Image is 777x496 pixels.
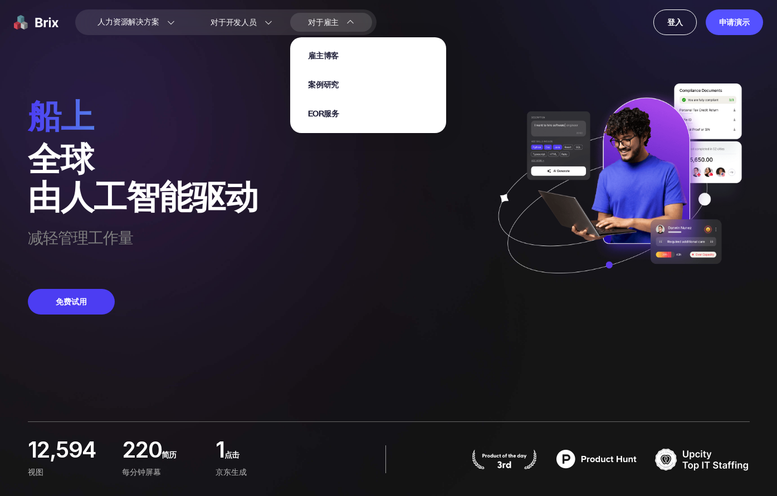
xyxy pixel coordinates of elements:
[28,289,115,315] button: 免费试用
[484,84,750,297] img: 人工智能生成
[161,450,175,459] font: 简历
[28,176,258,217] font: 由人工智能驱动
[28,467,43,477] font: 视图
[308,50,339,62] a: 雇主博客
[97,16,159,28] font: 人力资源解决方案
[28,139,94,179] font: 全球
[28,436,95,463] font: 12,594
[216,467,247,477] font: 京东生成
[308,17,339,28] font: 对于雇主
[121,436,161,463] font: 220
[121,467,160,477] font: 每分钟屏幕
[28,96,94,136] font: 船上
[706,9,763,35] a: 申请演示
[308,78,339,91] a: 案例研究
[28,228,133,247] font: 减轻管理工作量
[56,297,87,306] font: 免费试用
[549,445,644,473] img: 产品搜寻徽章
[216,436,224,463] font: 1
[653,9,697,35] a: 登入
[655,445,750,473] img: 顶级 IT 人员配备
[719,17,750,27] font: 申请演示
[211,17,257,28] font: 对于开发人员
[667,17,683,27] font: 登入
[224,450,238,459] font: 点击
[308,107,339,120] a: EOR服务
[471,449,538,469] img: 产品搜寻徽章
